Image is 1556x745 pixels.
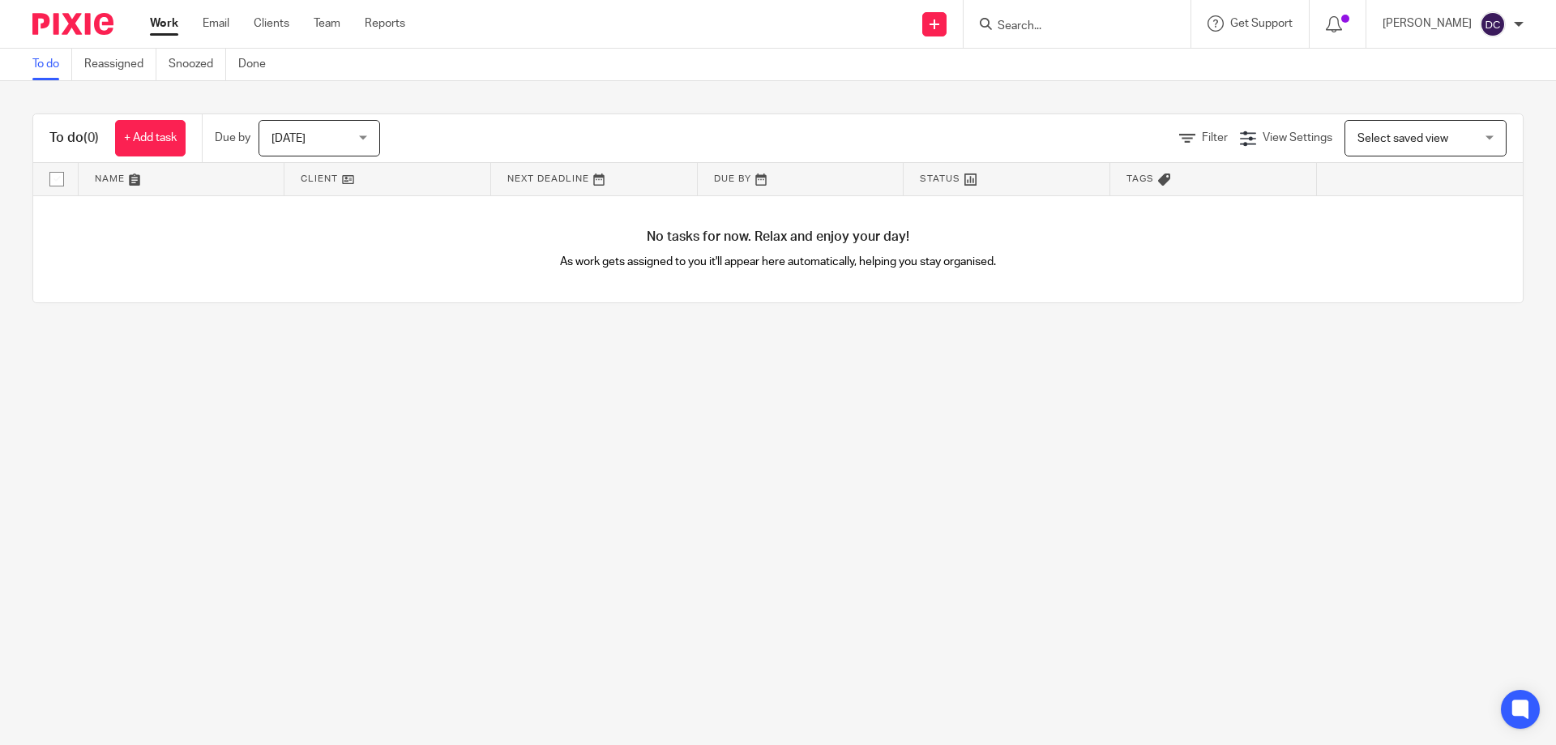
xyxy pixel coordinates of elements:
[115,120,186,156] a: + Add task
[1202,132,1228,143] span: Filter
[254,15,289,32] a: Clients
[406,254,1151,270] p: As work gets assigned to you it'll appear here automatically, helping you stay organised.
[1480,11,1506,37] img: svg%3E
[83,131,99,144] span: (0)
[215,130,250,146] p: Due by
[33,229,1523,246] h4: No tasks for now. Relax and enjoy your day!
[203,15,229,32] a: Email
[32,13,113,35] img: Pixie
[150,15,178,32] a: Work
[314,15,340,32] a: Team
[1263,132,1332,143] span: View Settings
[84,49,156,80] a: Reassigned
[238,49,278,80] a: Done
[365,15,405,32] a: Reports
[1230,18,1293,29] span: Get Support
[1357,133,1448,144] span: Select saved view
[169,49,226,80] a: Snoozed
[1383,15,1472,32] p: [PERSON_NAME]
[32,49,72,80] a: To do
[271,133,306,144] span: [DATE]
[1126,174,1154,183] span: Tags
[996,19,1142,34] input: Search
[49,130,99,147] h1: To do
